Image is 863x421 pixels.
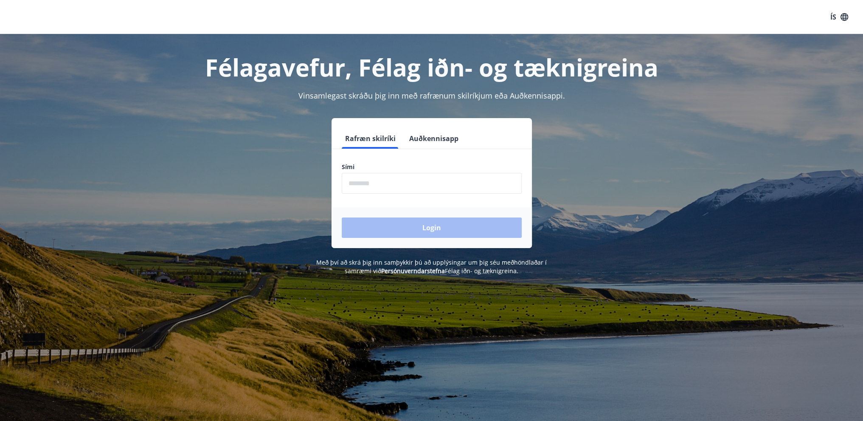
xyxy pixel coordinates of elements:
button: Auðkennisapp [406,128,462,149]
span: Vinsamlegast skráðu þig inn með rafrænum skilríkjum eða Auðkennisappi. [298,90,565,101]
button: Rafræn skilríki [342,128,399,149]
span: Með því að skrá þig inn samþykkir þú að upplýsingar um þig séu meðhöndlaðar í samræmi við Félag i... [316,258,547,275]
button: ÍS [826,9,853,25]
a: Persónuverndarstefna [381,267,445,275]
label: Sími [342,163,522,171]
h1: Félagavefur, Félag iðn- og tæknigreina [136,51,727,83]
